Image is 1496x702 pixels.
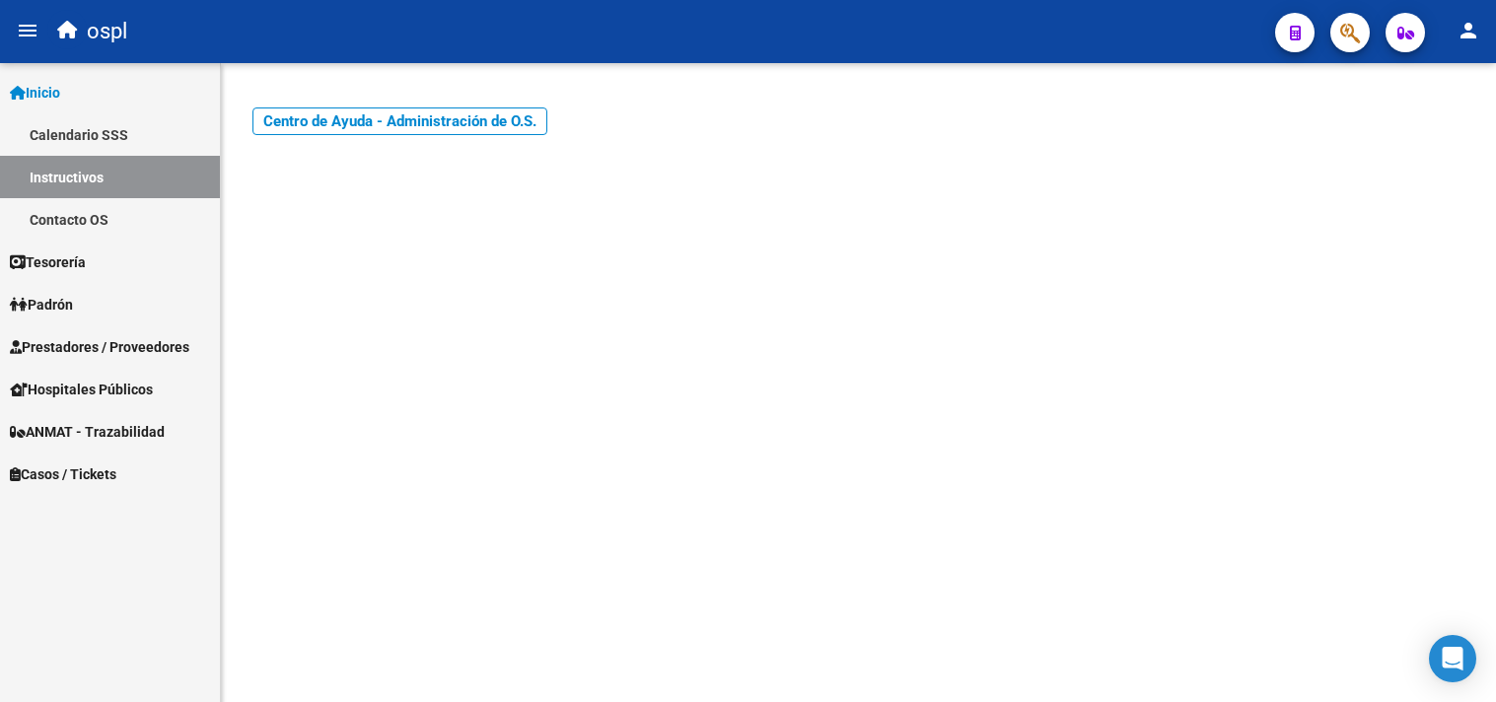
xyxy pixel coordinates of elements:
[16,19,39,42] mat-icon: menu
[10,379,153,400] span: Hospitales Públicos
[1457,19,1480,42] mat-icon: person
[10,336,189,358] span: Prestadores / Proveedores
[10,463,116,485] span: Casos / Tickets
[10,251,86,273] span: Tesorería
[252,107,547,135] a: Centro de Ayuda - Administración de O.S.
[10,294,73,316] span: Padrón
[10,82,60,104] span: Inicio
[10,421,165,443] span: ANMAT - Trazabilidad
[1429,635,1476,682] div: Open Intercom Messenger
[87,10,127,53] span: ospl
